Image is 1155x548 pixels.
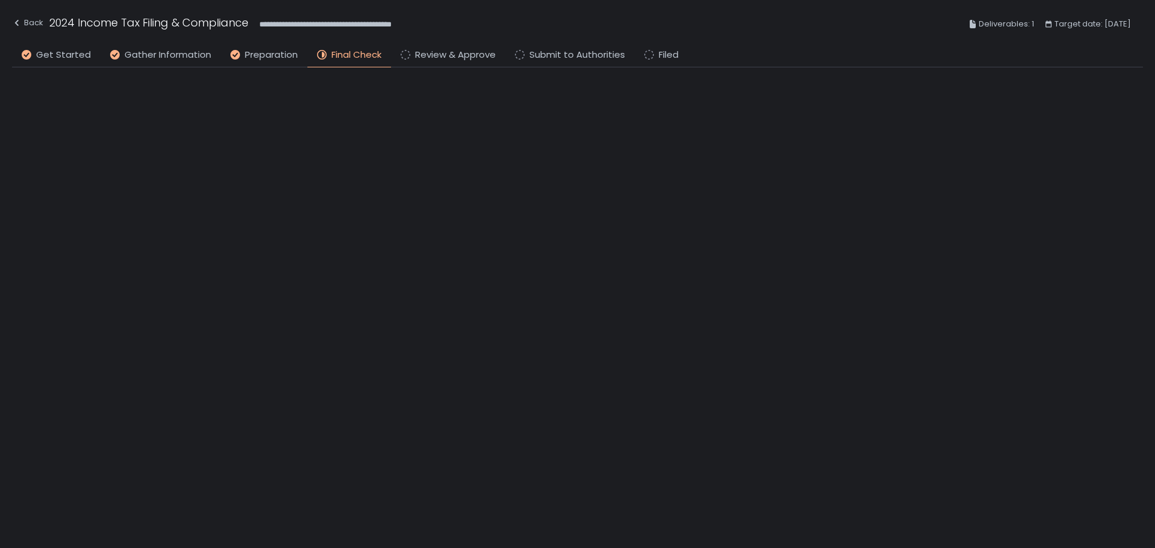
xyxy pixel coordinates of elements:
span: Deliverables: 1 [979,17,1034,31]
span: Filed [659,48,679,62]
h1: 2024 Income Tax Filing & Compliance [49,14,248,31]
span: Submit to Authorities [529,48,625,62]
button: Back [12,14,43,34]
span: Get Started [36,48,91,62]
span: Gather Information [125,48,211,62]
span: Review & Approve [415,48,496,62]
span: Preparation [245,48,298,62]
span: Target date: [DATE] [1055,17,1131,31]
div: Back [12,16,43,30]
span: Final Check [331,48,381,62]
